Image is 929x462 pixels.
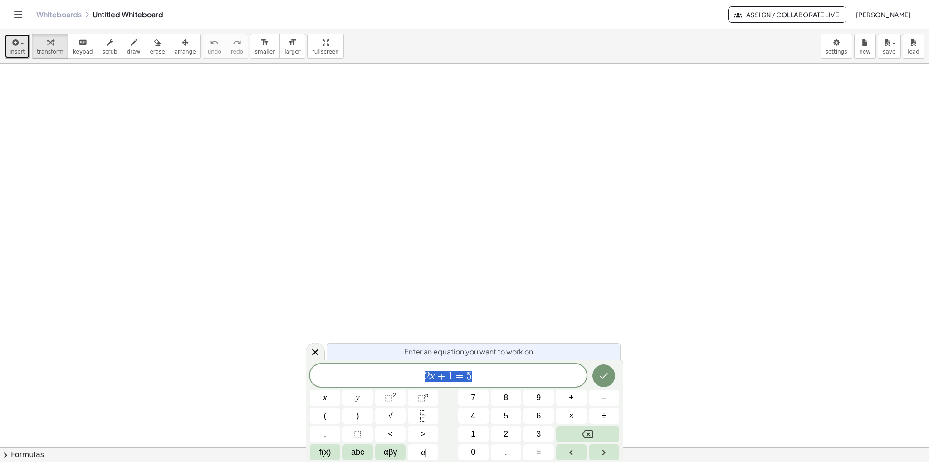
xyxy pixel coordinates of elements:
[448,371,453,382] span: 1
[310,444,340,460] button: Functions
[589,408,619,424] button: Divide
[471,392,475,404] span: 7
[569,392,574,404] span: +
[68,34,98,59] button: keyboardkeypad
[279,34,305,59] button: format_sizelarger
[854,34,876,59] button: new
[288,37,297,48] i: format_size
[5,34,30,59] button: insert
[569,410,574,422] span: ×
[170,34,201,59] button: arrange
[504,410,508,422] span: 5
[523,426,554,442] button: 3
[342,390,373,406] button: y
[175,49,196,55] span: arrange
[36,10,82,19] a: Whiteboards
[310,426,340,442] button: ,
[307,34,343,59] button: fullscreen
[319,446,331,458] span: f(x)
[856,10,911,19] span: [PERSON_NAME]
[375,408,406,424] button: Square root
[589,444,619,460] button: Right arrow
[384,446,397,458] span: αβγ
[471,410,475,422] span: 4
[98,34,122,59] button: scrub
[408,390,438,406] button: Superscript
[127,49,141,55] span: draw
[491,390,521,406] button: 8
[420,446,427,458] span: a
[203,34,226,59] button: undoundo
[73,49,93,55] span: keypad
[536,410,541,422] span: 6
[602,410,606,422] span: ÷
[250,34,280,59] button: format_sizesmaller
[122,34,146,59] button: draw
[255,49,275,55] span: smaller
[11,7,25,22] button: Toggle navigation
[466,371,472,382] span: 5
[536,428,541,440] span: 3
[260,37,269,48] i: format_size
[458,426,489,442] button: 1
[385,393,392,402] span: ⬚
[420,447,421,457] span: |
[425,371,430,382] span: 2
[408,408,438,424] button: Fraction
[821,34,852,59] button: settings
[908,49,919,55] span: load
[342,408,373,424] button: )
[425,392,429,398] sup: n
[32,34,68,59] button: transform
[231,49,243,55] span: redo
[453,371,466,382] span: =
[505,446,507,458] span: .
[491,408,521,424] button: 5
[425,447,427,457] span: |
[388,428,393,440] span: <
[324,410,327,422] span: (
[556,408,587,424] button: Times
[312,49,338,55] span: fullscreen
[342,444,373,460] button: Alphabet
[351,446,364,458] span: abc
[903,34,924,59] button: load
[536,446,541,458] span: =
[375,444,406,460] button: Greek alphabet
[284,49,300,55] span: larger
[78,37,87,48] i: keyboard
[523,444,554,460] button: Equals
[458,444,489,460] button: 0
[471,446,475,458] span: 0
[504,392,508,404] span: 8
[375,390,406,406] button: Squared
[601,392,606,404] span: –
[103,49,117,55] span: scrub
[375,426,406,442] button: Less than
[826,49,847,55] span: settings
[592,364,615,387] button: Done
[324,428,326,440] span: ,
[233,37,241,48] i: redo
[589,390,619,406] button: Minus
[430,370,435,382] var: x
[208,49,221,55] span: undo
[491,426,521,442] button: 2
[404,346,535,357] span: Enter an equation you want to work on.
[37,49,64,55] span: transform
[145,34,170,59] button: erase
[523,408,554,424] button: 6
[420,428,425,440] span: >
[491,444,521,460] button: .
[556,444,587,460] button: Left arrow
[848,6,918,23] button: [PERSON_NAME]
[878,34,901,59] button: save
[354,428,362,440] span: ⬚
[536,392,541,404] span: 9
[150,49,165,55] span: erase
[10,49,25,55] span: insert
[418,393,425,402] span: ⬚
[388,410,393,422] span: √
[408,444,438,460] button: Absolute value
[357,410,359,422] span: )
